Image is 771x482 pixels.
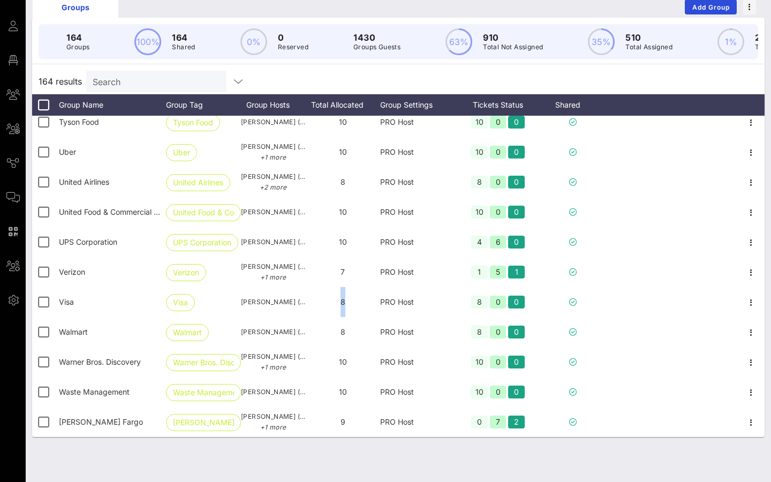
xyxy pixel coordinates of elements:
[508,386,525,398] div: 0
[508,146,525,159] div: 0
[380,94,455,116] div: Group Settings
[59,237,117,246] span: UPS Corporation
[59,297,74,306] span: Visa
[241,351,305,373] span: [PERSON_NAME] ([PERSON_NAME][EMAIL_ADDRESS][DOMAIN_NAME])
[305,94,380,116] div: Total Allocated
[241,297,305,307] span: [PERSON_NAME] ([EMAIL_ADDRESS][DOMAIN_NAME])
[339,387,347,396] span: 10
[483,31,543,44] p: 910
[241,411,305,433] span: [PERSON_NAME] ([PERSON_NAME][EMAIL_ADDRESS][PERSON_NAME][DOMAIN_NAME])
[66,31,89,44] p: 164
[471,236,488,248] div: 4
[173,385,234,401] span: Waste Management
[490,206,507,219] div: 0
[172,42,195,52] p: Shared
[341,327,345,336] span: 8
[508,296,525,308] div: 0
[380,317,455,347] div: PRO Host
[471,146,488,159] div: 10
[341,267,345,276] span: 7
[471,266,488,278] div: 1
[508,416,525,428] div: 2
[508,176,525,189] div: 0
[241,152,305,163] p: +1 more
[380,407,455,437] div: PRO Host
[173,115,213,131] span: Tyson Food
[173,265,199,281] span: Verizon
[508,326,525,338] div: 0
[490,176,507,189] div: 0
[625,31,672,44] p: 510
[490,116,507,129] div: 0
[339,117,347,126] span: 10
[490,236,507,248] div: 6
[471,116,488,129] div: 10
[508,116,525,129] div: 0
[59,94,166,116] div: Group Name
[41,2,110,13] div: Groups
[508,356,525,368] div: 0
[471,176,488,189] div: 8
[471,296,488,308] div: 8
[380,347,455,377] div: PRO Host
[490,326,507,338] div: 0
[59,207,250,216] span: United Food & Commercial Workers International Union
[339,207,347,216] span: 10
[173,295,188,311] span: Visa
[172,31,195,44] p: 164
[625,42,672,52] p: Total Assigned
[241,272,305,283] p: +1 more
[59,117,99,126] span: Tyson Food
[380,137,455,167] div: PRO Host
[241,141,305,163] span: [PERSON_NAME] ([PERSON_NAME][EMAIL_ADDRESS][DOMAIN_NAME])
[59,267,85,276] span: Verizon
[471,416,488,428] div: 0
[241,422,305,433] p: +1 more
[508,266,525,278] div: 1
[241,207,305,217] span: [PERSON_NAME] ([EMAIL_ADDRESS][DOMAIN_NAME])
[39,75,82,88] span: 164 results
[483,42,543,52] p: Total Not Assigned
[380,257,455,287] div: PRO Host
[490,356,507,368] div: 0
[241,387,305,397] span: [PERSON_NAME] ([PERSON_NAME][EMAIL_ADDRESS][DOMAIN_NAME])
[241,261,305,283] span: [PERSON_NAME] ([PERSON_NAME][EMAIL_ADDRESS][PERSON_NAME][DOMAIN_NAME])
[508,206,525,219] div: 0
[471,356,488,368] div: 10
[173,325,202,341] span: Walmart
[241,237,305,247] span: [PERSON_NAME] ([EMAIL_ADDRESS][DOMAIN_NAME])
[241,362,305,373] p: +1 more
[339,147,347,156] span: 10
[166,94,241,116] div: Group Tag
[380,227,455,257] div: PRO Host
[471,206,488,219] div: 10
[490,416,507,428] div: 7
[241,117,305,127] span: [PERSON_NAME] ([PERSON_NAME][EMAIL_ADDRESS][PERSON_NAME][PERSON_NAME][DOMAIN_NAME])
[380,197,455,227] div: PRO Host
[380,377,455,407] div: PRO Host
[59,417,143,426] span: Wells Fargo
[339,357,347,366] span: 10
[471,386,488,398] div: 10
[339,237,347,246] span: 10
[471,326,488,338] div: 8
[341,297,345,306] span: 8
[692,3,730,11] span: Add Group
[341,177,345,186] span: 8
[59,327,88,336] span: Walmart
[241,327,305,337] span: [PERSON_NAME] ([PERSON_NAME][EMAIL_ADDRESS][PERSON_NAME][DOMAIN_NAME])
[173,145,190,161] span: Uber
[490,386,507,398] div: 0
[341,417,345,426] span: 9
[173,415,234,431] span: [PERSON_NAME] Fargo
[173,175,223,191] span: United Airlines
[66,42,89,52] p: Groups
[380,287,455,317] div: PRO Host
[490,296,507,308] div: 0
[241,171,305,193] span: [PERSON_NAME] ([PERSON_NAME][EMAIL_ADDRESS][PERSON_NAME][DOMAIN_NAME])
[173,205,234,221] span: United Food & Com…
[278,31,308,44] p: 0
[490,146,507,159] div: 0
[59,357,141,366] span: Warner Bros. Discovery
[278,42,308,52] p: Reserved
